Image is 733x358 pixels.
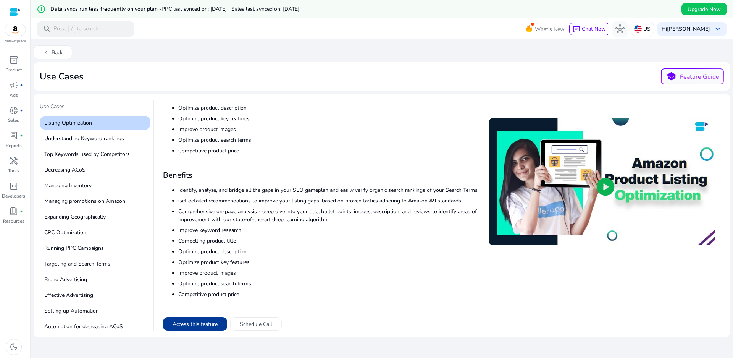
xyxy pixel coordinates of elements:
[667,25,710,32] b: [PERSON_NAME]
[615,24,625,34] span: hub
[680,72,719,81] p: Feature Guide
[2,193,25,199] p: Developers
[9,156,18,165] span: handyman
[40,178,150,193] p: Managing Inventory
[688,5,721,13] span: Upgrade Now
[40,304,150,318] p: Setting up Automation
[230,317,282,331] button: Schedule Call
[666,71,677,82] span: school
[178,280,480,288] li: Optimize product search terms
[40,163,150,177] p: Decreasing ACoS
[34,45,72,59] button: chevron_leftBack
[43,24,52,34] span: search
[178,136,480,144] li: Optimize product search terms
[9,106,18,115] span: donut_small
[5,24,26,36] img: amazon.svg
[8,117,19,124] p: Sales
[178,226,480,234] li: Improve keyword research
[178,186,480,194] li: Identify, analyze, and bridge all the gaps in your SEO gameplan and easily verify organic search ...
[37,5,46,14] mat-icon: error_outline
[40,210,150,224] p: Expanding Geographically
[163,317,227,331] button: Access this feature
[178,115,480,123] li: Optimize product key features
[178,207,480,224] li: Comprehensive on-page analysis - deep dive into your title, bullet points, images, description, a...
[10,92,18,99] p: Ads
[582,25,606,32] span: Chat Now
[634,25,642,33] img: us.svg
[178,269,480,277] li: Improve product images
[20,210,23,213] span: fiber_manual_record
[5,66,22,73] p: Product
[8,167,19,174] p: Tools
[662,26,710,32] p: Hi
[40,319,150,334] p: Automation for decreasing ACoS
[595,176,616,198] span: play_circle
[681,3,727,15] button: Upgrade Now
[53,25,98,33] p: Press to search
[5,39,26,44] p: Marketplace
[569,23,609,35] button: chatChat Now
[163,171,480,180] h3: Benefits
[178,147,480,155] li: Competitive product price
[9,181,18,191] span: code_blocks
[20,109,23,112] span: fiber_manual_record
[40,241,150,255] p: Running PPC Campaigns
[9,207,18,216] span: book_4
[20,84,23,87] span: fiber_manual_record
[178,248,480,256] li: Optimize product description
[9,55,18,65] span: inventory_2
[40,102,150,113] p: Use Cases
[40,116,150,130] p: Listing Optimization
[178,258,480,266] li: Optimize product key features
[9,81,18,90] span: campaign
[40,225,150,240] p: CPC Optimization
[50,6,299,13] h5: Data syncs run less frequently on your plan -
[713,24,722,34] span: keyboard_arrow_down
[661,68,724,84] button: schoolFeature Guide
[9,131,18,140] span: lab_profile
[178,125,480,133] li: Improve product images
[40,194,150,208] p: Managing promotions on Amazon
[489,118,715,245] img: sddefault.jpg
[20,134,23,137] span: fiber_manual_record
[161,5,299,13] span: PPC last synced on: [DATE] | Sales last synced on: [DATE]
[3,218,24,225] p: Resources
[43,49,49,55] span: chevron_left
[9,342,18,352] span: dark_mode
[643,22,651,36] p: US
[68,25,75,33] span: /
[40,257,150,271] p: Targeting and Search Terms
[178,237,480,245] li: Compelling product title
[178,197,480,205] li: Get detailed recommendations to improve your listing gaps, based on proven tactics adhering to Am...
[178,104,480,112] li: Optimize product description
[40,147,150,161] p: Top Keywords used by Competitors
[612,21,628,37] button: hub
[40,71,84,82] h2: Use Cases
[573,26,580,33] span: chat
[40,272,150,287] p: Brand Advertising
[40,131,150,146] p: Understanding Keyword rankings
[6,142,22,149] p: Reports
[178,290,480,298] li: Competitive product price
[40,288,150,302] p: Effective Advertising
[535,23,565,36] span: What's New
